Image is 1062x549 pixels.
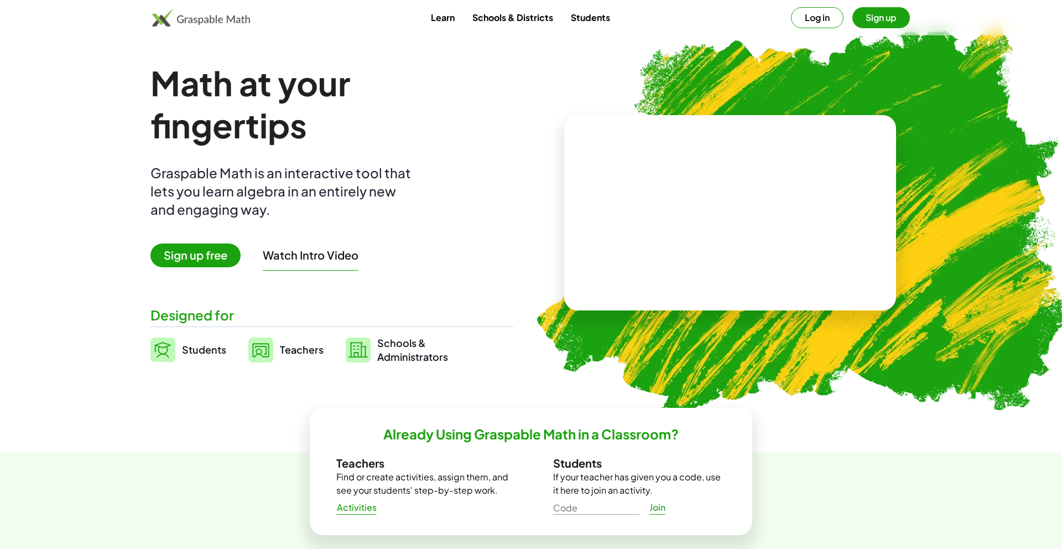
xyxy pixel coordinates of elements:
a: Join [639,498,675,517]
span: Join [649,502,665,514]
img: svg%3e [346,338,371,362]
h3: Teachers [336,456,509,470]
img: svg%3e [248,338,273,362]
a: Learn [422,7,464,28]
a: Activities [327,498,386,517]
h2: Already Using Graspable Math in a Classroom? [383,426,679,443]
button: Sign up [852,7,910,28]
span: Schools & Administrators [377,336,448,364]
button: Watch Intro Video [263,248,358,262]
p: Find or create activities, assign them, and see your students' step-by-step work. [336,470,509,497]
span: Students [182,343,226,356]
span: Sign up free [150,244,241,267]
span: Teachers [280,343,324,356]
video: What is this? This is dynamic math notation. Dynamic math notation plays a central role in how Gr... [647,172,813,255]
a: Schools &Administrators [346,336,448,364]
img: svg%3e [150,338,175,362]
button: Log in [791,7,844,28]
a: Students [562,7,619,28]
a: Teachers [248,336,324,364]
h3: Students [553,456,726,470]
span: Activities [336,502,377,514]
div: Graspable Math is an interactive tool that lets you learn algebra in an entirely new and engaging... [150,164,416,219]
a: Schools & Districts [464,7,562,28]
a: Students [150,336,226,364]
div: Designed for [150,306,513,324]
h1: Math at your fingertips [150,62,502,146]
p: If your teacher has given you a code, use it here to join an activity. [553,470,726,497]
